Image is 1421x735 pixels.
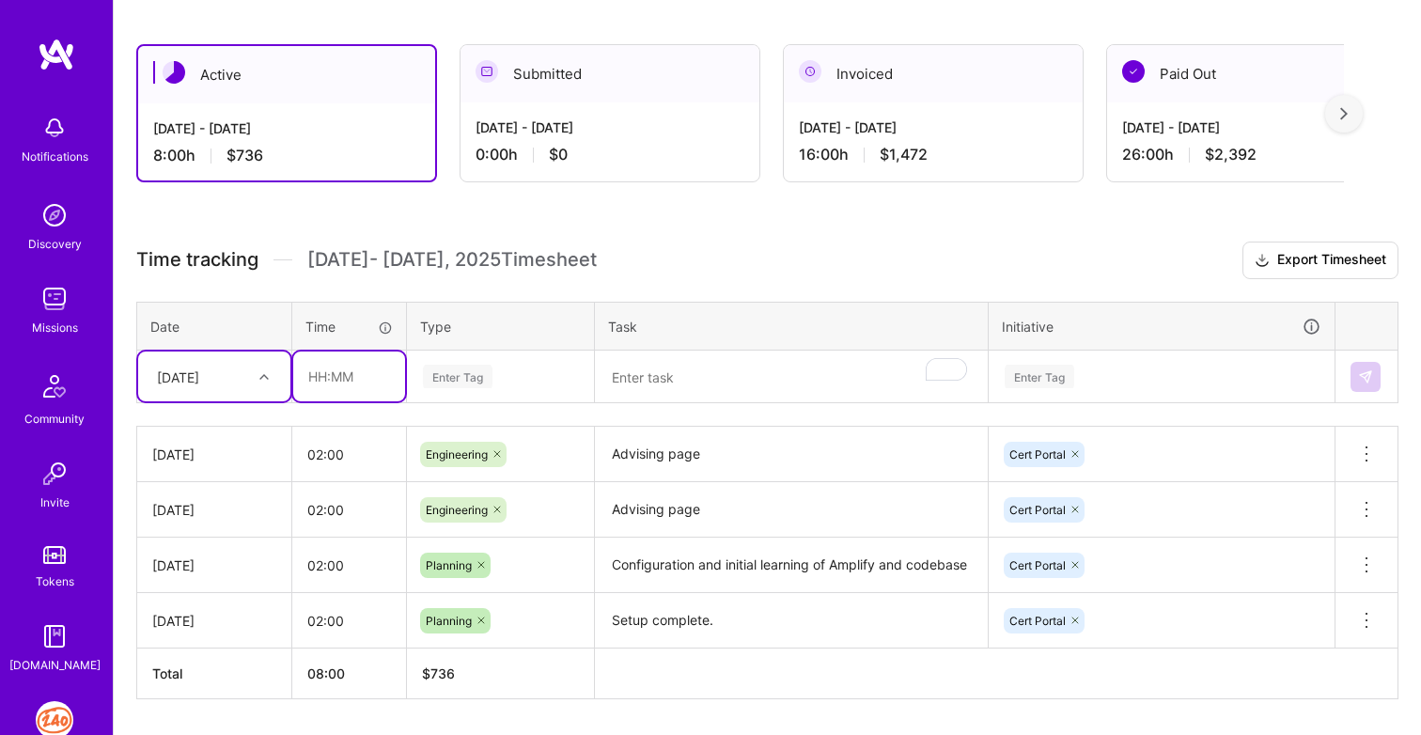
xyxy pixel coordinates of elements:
[426,558,472,572] span: Planning
[9,655,101,675] div: [DOMAIN_NAME]
[292,485,406,535] input: HH:MM
[476,60,498,83] img: Submitted
[476,145,744,164] div: 0:00 h
[426,614,472,628] span: Planning
[292,540,406,590] input: HH:MM
[597,595,986,647] textarea: Setup complete.
[307,248,597,272] span: [DATE] - [DATE] , 2025 Timesheet
[43,546,66,564] img: tokens
[422,665,455,681] span: $ 736
[32,318,78,337] div: Missions
[1242,242,1398,279] button: Export Timesheet
[1005,362,1074,391] div: Enter Tag
[597,352,986,402] textarea: To enrich screen reader interactions, please activate Accessibility in Grammarly extension settings
[1009,558,1066,572] span: Cert Portal
[293,352,405,401] input: HH:MM
[157,367,199,386] div: [DATE]
[153,146,420,165] div: 8:00 h
[426,503,488,517] span: Engineering
[799,145,1068,164] div: 16:00 h
[292,596,406,646] input: HH:MM
[461,45,759,102] div: Submitted
[597,429,986,480] textarea: Advising page
[549,145,568,164] span: $0
[152,500,276,520] div: [DATE]
[40,493,70,512] div: Invite
[36,618,73,655] img: guide book
[137,649,292,699] th: Total
[1002,316,1321,337] div: Initiative
[799,60,821,83] img: Invoiced
[305,317,393,336] div: Time
[163,61,185,84] img: Active
[153,118,420,138] div: [DATE] - [DATE]
[1122,117,1391,137] div: [DATE] - [DATE]
[476,117,744,137] div: [DATE] - [DATE]
[1122,145,1391,164] div: 26:00 h
[799,117,1068,137] div: [DATE] - [DATE]
[880,145,928,164] span: $1,472
[152,445,276,464] div: [DATE]
[1255,251,1270,271] i: icon Download
[32,364,77,409] img: Community
[597,484,986,536] textarea: Advising page
[36,280,73,318] img: teamwork
[784,45,1083,102] div: Invoiced
[259,372,269,382] i: icon Chevron
[138,46,435,103] div: Active
[36,109,73,147] img: bell
[426,447,488,461] span: Engineering
[292,430,406,479] input: HH:MM
[1009,447,1066,461] span: Cert Portal
[1122,60,1145,83] img: Paid Out
[1009,614,1066,628] span: Cert Portal
[36,455,73,493] img: Invite
[38,38,75,71] img: logo
[407,302,595,351] th: Type
[152,611,276,631] div: [DATE]
[136,248,258,272] span: Time tracking
[22,147,88,166] div: Notifications
[152,555,276,575] div: [DATE]
[36,196,73,234] img: discovery
[423,362,492,391] div: Enter Tag
[292,649,407,699] th: 08:00
[1009,503,1066,517] span: Cert Portal
[36,571,74,591] div: Tokens
[226,146,263,165] span: $736
[28,234,82,254] div: Discovery
[595,302,989,351] th: Task
[597,540,986,591] textarea: Configuration and initial learning of Amplify and codebase
[1205,145,1257,164] span: $2,392
[137,302,292,351] th: Date
[1107,45,1406,102] div: Paid Out
[1340,107,1348,120] img: right
[1358,369,1373,384] img: Submit
[24,409,85,429] div: Community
